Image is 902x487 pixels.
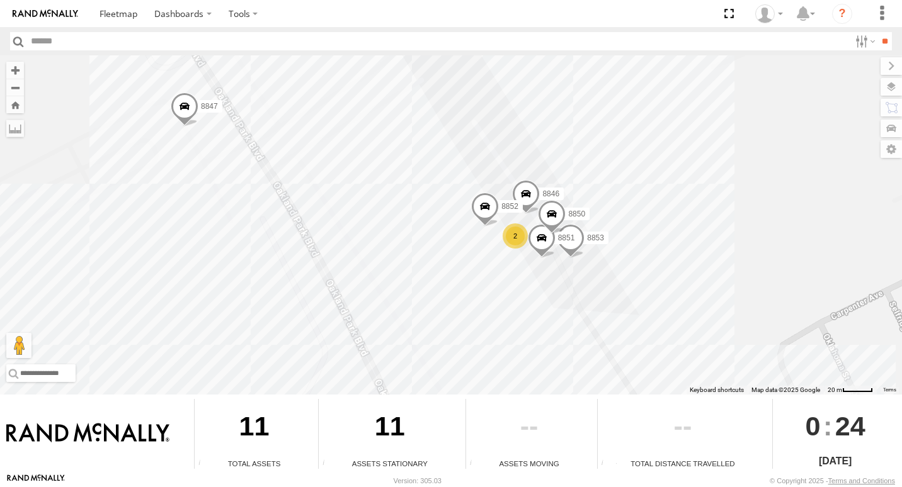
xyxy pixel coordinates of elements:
[850,32,877,50] label: Search Filter Options
[806,399,821,453] span: 0
[6,333,31,358] button: Drag Pegman onto the map to open Street View
[6,62,24,79] button: Zoom in
[201,101,218,110] span: 8847
[6,79,24,96] button: Zoom out
[770,477,895,484] div: © Copyright 2025 -
[773,454,897,469] div: [DATE]
[690,386,744,395] button: Keyboard shortcuts
[883,387,896,392] a: Terms
[587,233,604,242] span: 8853
[568,210,585,218] span: 8850
[598,458,768,469] div: Total Distance Travelled
[824,386,877,395] button: Map Scale: 20 m per 45 pixels
[503,223,528,249] div: 2
[751,386,820,393] span: Map data ©2025 Google
[319,458,461,469] div: Assets Stationary
[6,423,169,444] img: Rand McNally
[773,399,897,453] div: :
[466,459,485,469] div: Total number of assets current in transit.
[558,233,575,242] span: 8851
[598,459,617,469] div: Total distance travelled by all assets within specified date range and applied filters
[195,399,314,458] div: 11
[6,120,24,137] label: Measure
[6,96,24,113] button: Zoom Home
[195,458,314,469] div: Total Assets
[319,399,461,458] div: 11
[881,140,902,158] label: Map Settings
[466,458,593,469] div: Assets Moving
[7,474,65,487] a: Visit our Website
[828,386,842,393] span: 20 m
[828,477,895,484] a: Terms and Conditions
[13,9,78,18] img: rand-logo.svg
[835,399,865,453] span: 24
[394,477,442,484] div: Version: 305.03
[501,201,518,210] span: 8852
[832,4,852,24] i: ?
[542,189,559,198] span: 8846
[319,459,338,469] div: Total number of assets current stationary.
[195,459,214,469] div: Total number of Enabled Assets
[751,4,787,23] div: Valeo Dash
